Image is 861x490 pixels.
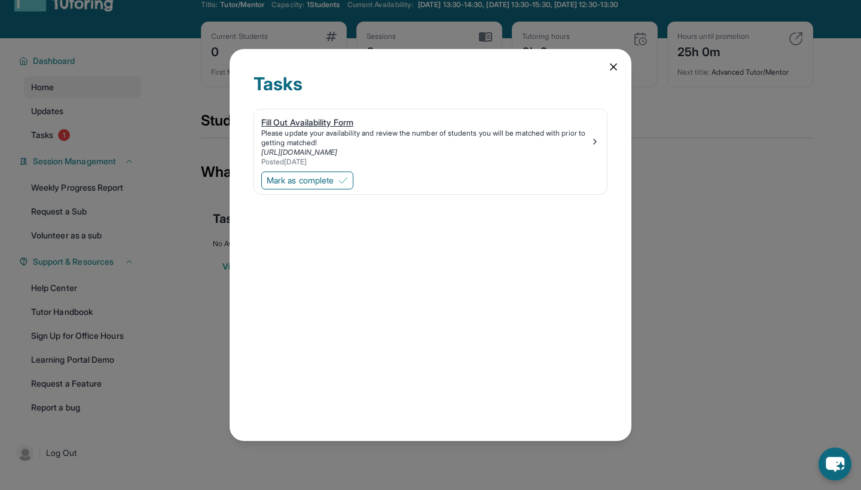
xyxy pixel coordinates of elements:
a: [URL][DOMAIN_NAME] [261,148,337,157]
div: Fill Out Availability Form [261,117,590,128]
button: chat-button [819,448,851,480]
div: Tasks [254,73,607,109]
span: Mark as complete [267,174,334,186]
img: Mark as complete [338,176,348,185]
button: Mark as complete [261,171,353,189]
div: Please update your availability and review the number of students you will be matched with prior ... [261,128,590,148]
a: Fill Out Availability FormPlease update your availability and review the number of students you w... [254,109,607,169]
div: Posted [DATE] [261,157,590,167]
